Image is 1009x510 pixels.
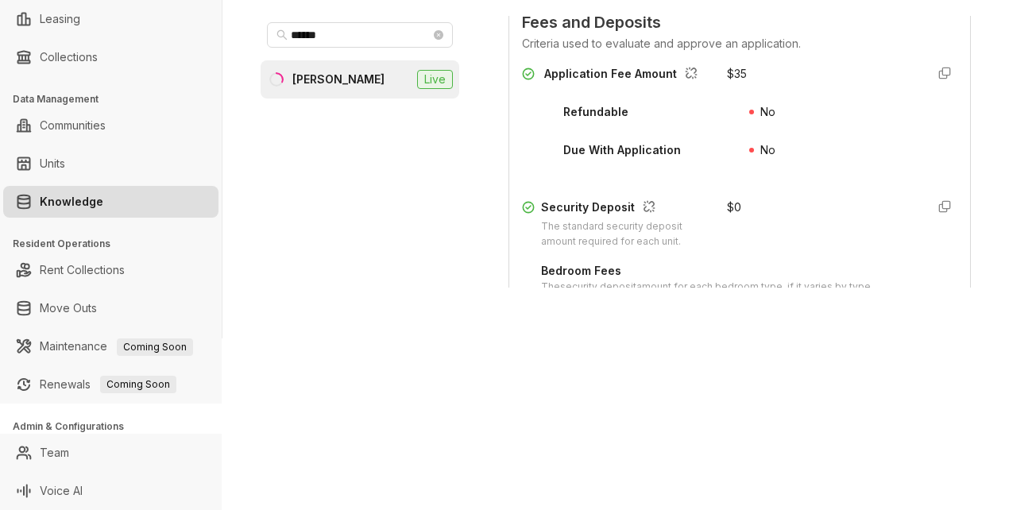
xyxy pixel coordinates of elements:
div: The standard security deposit amount required for each unit. [541,219,708,249]
li: Team [3,437,218,469]
li: Knowledge [3,186,218,218]
span: Coming Soon [117,338,193,356]
span: No [760,143,775,156]
div: Criteria used to evaluate and approve an application. [522,35,957,52]
span: Coming Soon [100,376,176,393]
a: Leasing [40,3,80,35]
a: Rent Collections [40,254,125,286]
li: Units [3,148,218,180]
li: Communities [3,110,218,141]
div: Application Fee Amount [544,65,704,86]
a: Units [40,148,65,180]
li: Rent Collections [3,254,218,286]
a: Communities [40,110,106,141]
a: Knowledge [40,186,103,218]
span: No [760,105,775,118]
a: Team [40,437,69,469]
li: Leasing [3,3,218,35]
h3: Resident Operations [13,237,222,251]
h3: Admin & Configurations [13,419,222,434]
div: The security deposit amount for each bedroom type, if it varies by type. [541,280,873,295]
div: Security Deposit [541,199,708,219]
li: Maintenance [3,330,218,362]
a: Voice AI [40,475,83,507]
div: $ 0 [727,199,741,216]
a: RenewalsComing Soon [40,369,176,400]
span: close-circle [434,30,443,40]
span: Fees and Deposits [522,10,957,35]
div: $ 35 [727,65,747,83]
li: Voice AI [3,475,218,507]
a: Collections [40,41,98,73]
li: Move Outs [3,292,218,324]
h3: Data Management [13,92,222,106]
li: Collections [3,41,218,73]
span: search [276,29,288,41]
div: Refundable [563,103,628,121]
span: Live [417,70,453,89]
div: Due With Application [563,141,681,159]
div: [PERSON_NAME] [292,71,385,88]
a: Move Outs [40,292,97,324]
div: Bedroom Fees [541,262,873,280]
li: Renewals [3,369,218,400]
